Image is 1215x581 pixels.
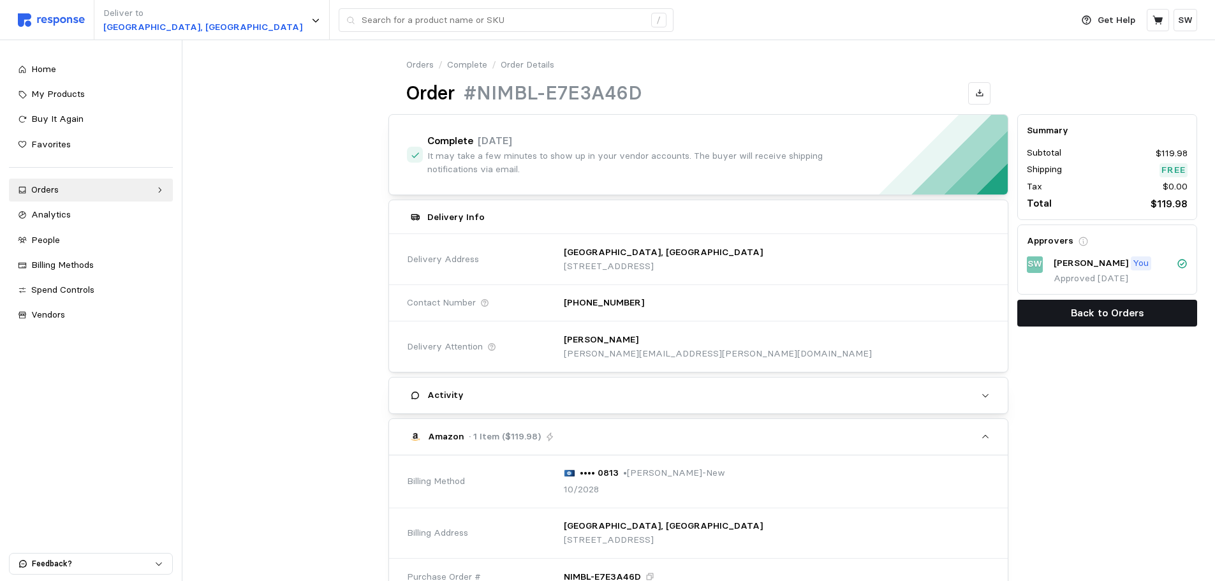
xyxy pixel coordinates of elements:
[31,259,94,270] span: Billing Methods
[651,13,666,28] div: /
[1163,180,1188,194] p: $0.00
[1174,9,1197,31] button: SW
[427,210,485,224] h5: Delivery Info
[389,419,1008,455] button: Amazon· 1 Item ($119.98)
[31,138,71,150] span: Favorites
[623,466,725,480] p: • [PERSON_NAME]-New
[31,88,85,99] span: My Products
[492,58,496,72] p: /
[447,58,487,72] a: Complete
[31,113,84,124] span: Buy It Again
[1156,147,1188,161] p: $119.98
[9,229,173,252] a: People
[1054,272,1188,286] p: Approved [DATE]
[10,554,172,574] button: Feedback?
[1027,147,1061,161] p: Subtotal
[407,253,479,267] span: Delivery Address
[32,558,154,570] p: Feedback?
[1027,258,1042,272] p: SW
[9,203,173,226] a: Analytics
[9,108,173,131] a: Buy It Again
[31,209,71,220] span: Analytics
[9,304,173,327] a: Vendors
[564,260,763,274] p: [STREET_ADDRESS]
[31,309,65,320] span: Vendors
[1027,163,1062,177] p: Shipping
[427,388,464,402] h5: Activity
[9,179,173,202] a: Orders
[427,149,844,177] p: It may take a few minutes to show up in your vendor accounts. The buyer will receive shipping not...
[9,254,173,277] a: Billing Methods
[406,81,455,106] h1: Order
[406,58,434,72] a: Orders
[1178,13,1193,27] p: SW
[428,430,464,444] p: Amazon
[1098,13,1135,27] p: Get Help
[31,234,60,246] span: People
[1074,8,1143,33] button: Get Help
[1027,124,1188,137] h5: Summary
[464,81,642,106] h1: #NIMBL-E7E3A46D
[31,284,94,295] span: Spend Controls
[9,83,173,106] a: My Products
[1054,257,1128,271] p: [PERSON_NAME]
[407,296,476,310] span: Contact Number
[31,63,56,75] span: Home
[9,58,173,81] a: Home
[103,6,302,20] p: Deliver to
[1027,180,1042,194] p: Tax
[103,20,302,34] p: [GEOGRAPHIC_DATA], [GEOGRAPHIC_DATA]
[1027,196,1052,212] p: Total
[438,58,443,72] p: /
[501,58,554,72] p: Order Details
[1027,235,1073,248] h5: Approvers
[18,13,85,27] img: svg%3e
[407,474,465,489] span: Billing Method
[564,296,644,310] p: [PHONE_NUMBER]
[478,133,512,149] p: [DATE]
[564,483,599,497] p: 10/2028
[9,279,173,302] a: Spend Controls
[564,333,638,347] p: [PERSON_NAME]
[564,347,872,361] p: [PERSON_NAME][EMAIL_ADDRESS][PERSON_NAME][DOMAIN_NAME]
[1071,305,1144,321] p: Back to Orders
[564,246,763,260] p: [GEOGRAPHIC_DATA], [GEOGRAPHIC_DATA]
[564,519,763,533] p: [GEOGRAPHIC_DATA], [GEOGRAPHIC_DATA]
[31,183,151,197] div: Orders
[1133,257,1149,271] p: You
[389,378,1008,413] button: Activity
[362,9,644,32] input: Search for a product name or SKU
[564,533,763,547] p: [STREET_ADDRESS]
[1017,300,1197,327] button: Back to Orders
[580,466,619,480] p: •••• 0813
[469,430,541,444] p: · 1 Item ($119.98)
[564,469,575,477] img: svg%3e
[407,526,468,540] span: Billing Address
[407,340,483,354] span: Delivery Attention
[1161,163,1186,177] p: Free
[1151,196,1188,212] p: $119.98
[9,133,173,156] a: Favorites
[427,134,473,149] h4: Complete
